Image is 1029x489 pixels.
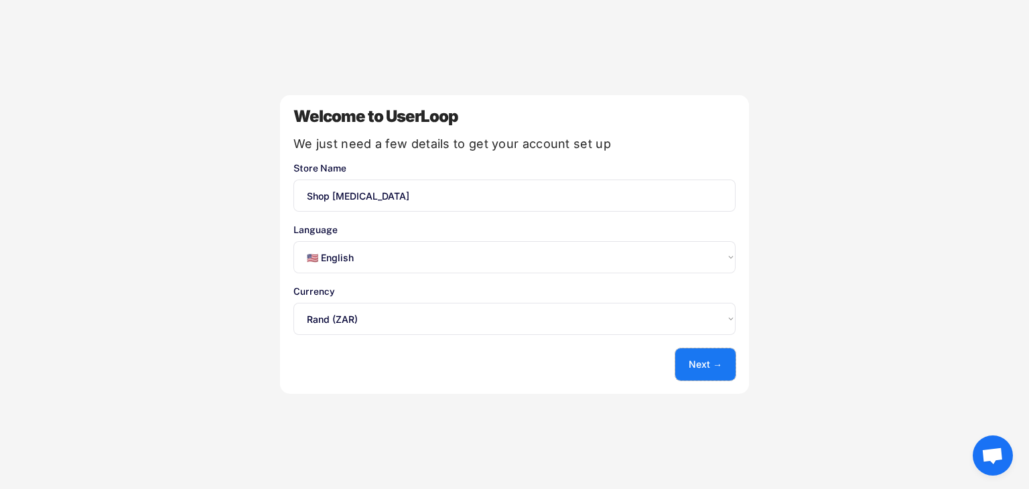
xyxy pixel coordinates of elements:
button: Next → [675,348,736,380]
div: Store Name [293,163,736,173]
div: Welcome to UserLoop [293,109,736,125]
input: You store's name [293,180,736,212]
div: Language [293,225,736,234]
div: We just need a few details to get your account set up [293,138,736,150]
div: Currency [293,287,736,296]
div: Open chat [973,435,1013,476]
